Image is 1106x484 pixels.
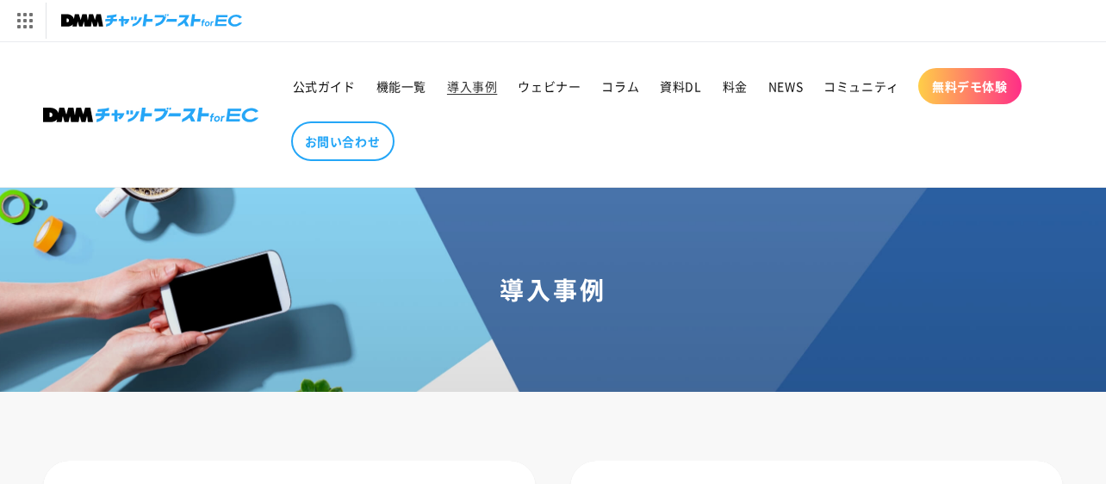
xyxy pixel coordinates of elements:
h1: 導入事例 [21,274,1085,305]
a: ウェビナー [507,68,591,104]
a: 無料デモ体験 [918,68,1022,104]
a: コラム [591,68,649,104]
span: コミュニティ [823,78,899,94]
span: コラム [601,78,639,94]
a: コミュニティ [813,68,910,104]
span: 導入事例 [447,78,497,94]
span: 無料デモ体験 [932,78,1008,94]
a: 資料DL [649,68,711,104]
span: 資料DL [660,78,701,94]
span: ウェビナー [518,78,581,94]
a: 料金 [712,68,758,104]
span: 機能一覧 [376,78,426,94]
a: 導入事例 [437,68,507,104]
img: サービス [3,3,46,39]
span: お問い合わせ [305,133,381,149]
span: 公式ガイド [293,78,356,94]
img: チャットブーストforEC [61,9,242,33]
a: NEWS [758,68,813,104]
a: 公式ガイド [283,68,366,104]
a: 機能一覧 [366,68,437,104]
span: 料金 [723,78,748,94]
img: 株式会社DMM Boost [43,108,258,122]
span: NEWS [768,78,803,94]
a: お問い合わせ [291,121,395,161]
